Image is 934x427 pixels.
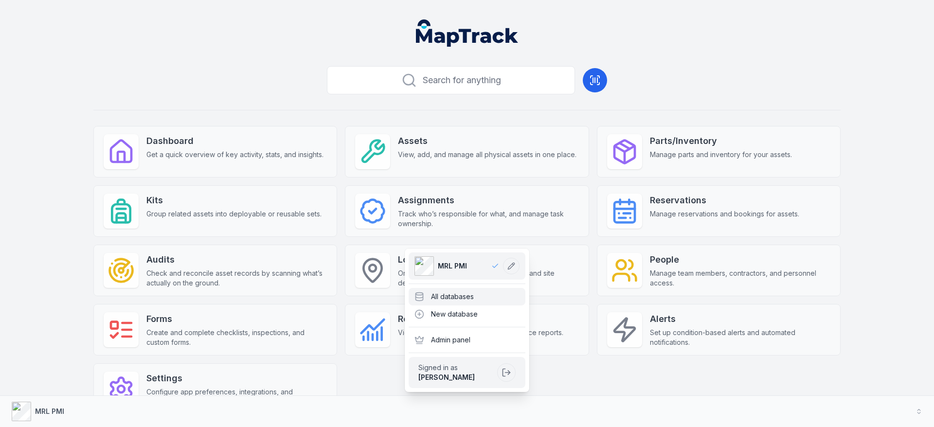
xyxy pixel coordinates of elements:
div: Admin panel [409,331,525,349]
div: MRL PMI [405,249,529,392]
div: All databases [409,288,525,305]
strong: MRL PMI [35,407,64,415]
strong: [PERSON_NAME] [418,373,475,381]
span: Signed in as [418,363,493,373]
span: MRL PMI [438,261,467,271]
div: New database [409,305,525,323]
